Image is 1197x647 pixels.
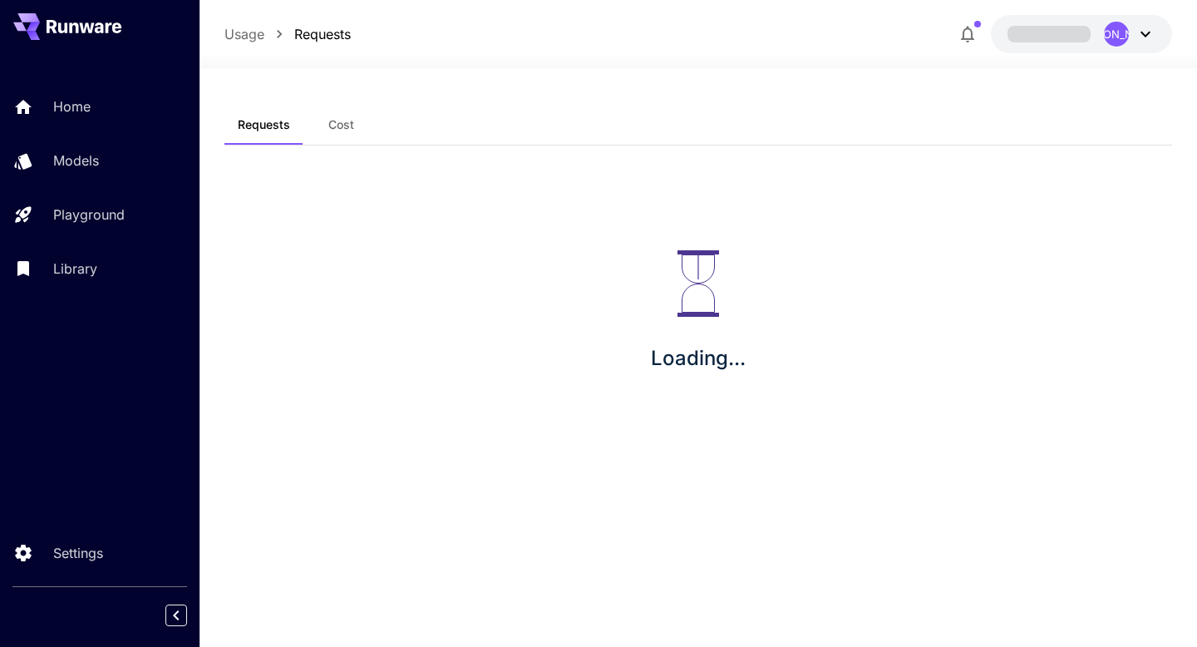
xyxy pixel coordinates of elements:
a: Requests [294,24,351,44]
p: Settings [53,543,103,563]
div: Collapse sidebar [178,600,199,630]
p: Library [53,259,97,279]
button: [PERSON_NAME] [991,15,1172,53]
button: Collapse sidebar [165,605,187,626]
p: Models [53,151,99,170]
p: Playground [53,205,125,225]
p: Loading... [651,343,746,373]
span: Requests [238,117,290,132]
div: [PERSON_NAME] [1104,22,1129,47]
a: Usage [224,24,264,44]
span: Cost [328,117,354,132]
p: Home [53,96,91,116]
nav: breadcrumb [224,24,351,44]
